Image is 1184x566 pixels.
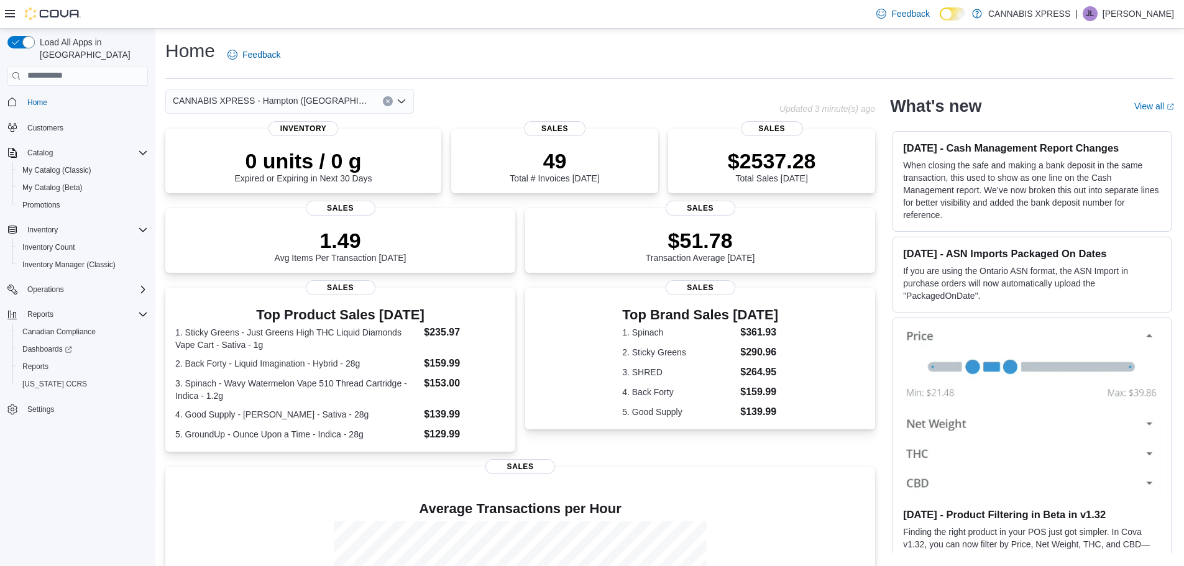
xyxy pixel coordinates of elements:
dt: 4. Good Supply - [PERSON_NAME] - Sativa - 28g [175,408,419,421]
button: [US_STATE] CCRS [12,375,153,393]
dt: 1. Sticky Greens - Just Greens High THC Liquid Diamonds Vape Cart - Sativa - 1g [175,326,419,351]
dt: 4. Back Forty [622,386,735,398]
p: 49 [510,148,599,173]
a: Dashboards [12,340,153,358]
div: Jodi LeBlanc [1083,6,1098,21]
div: Total # Invoices [DATE] [510,148,599,183]
span: JL [1086,6,1095,21]
span: Sales [485,459,555,474]
dd: $139.99 [740,404,778,419]
span: Promotions [22,200,60,210]
button: Reports [22,307,58,322]
button: My Catalog (Classic) [12,162,153,179]
button: Inventory Manager (Classic) [12,256,153,273]
span: My Catalog (Beta) [22,183,83,193]
span: Canadian Compliance [22,327,96,337]
h3: Top Brand Sales [DATE] [622,308,778,322]
p: 1.49 [275,228,406,253]
dd: $361.93 [740,325,778,340]
h4: Average Transactions per Hour [175,501,865,516]
button: My Catalog (Beta) [12,179,153,196]
h1: Home [165,39,215,63]
span: Settings [22,401,148,417]
dt: 2. Sticky Greens [622,346,735,358]
button: Promotions [12,196,153,214]
a: Settings [22,402,59,417]
span: Catalog [27,148,53,158]
h3: [DATE] - ASN Imports Packaged On Dates [903,247,1161,260]
span: Inventory [22,222,148,237]
span: Operations [27,285,64,294]
button: Open list of options [397,96,406,106]
span: Customers [27,123,63,133]
span: Dashboards [17,342,148,357]
span: Sales [524,121,586,136]
span: Home [27,98,47,107]
span: My Catalog (Classic) [22,165,91,175]
img: Cova [25,7,81,20]
span: Inventory Manager (Classic) [17,257,148,272]
span: Inventory Count [17,240,148,255]
span: Sales [666,201,735,216]
a: Customers [22,121,68,135]
dt: 5. GroundUp - Ounce Upon a Time - Indica - 28g [175,428,419,440]
p: If you are using the Ontario ASN format, the ASN Import in purchase orders will now automatically... [903,265,1161,302]
span: Canadian Compliance [17,324,148,339]
span: Sales [741,121,803,136]
button: Inventory [22,222,63,237]
dd: $235.97 [424,325,505,340]
div: Avg Items Per Transaction [DATE] [275,228,406,263]
p: $2537.28 [728,148,816,173]
button: Reports [12,358,153,375]
button: Clear input [383,96,393,106]
span: Reports [17,359,148,374]
dt: 3. Spinach - Wavy Watermelon Vape 510 Thread Cartridge - Indica - 1.2g [175,377,419,402]
span: Feedback [242,48,280,61]
span: Sales [306,280,375,295]
span: Inventory [268,121,338,136]
button: Settings [2,400,153,418]
button: Inventory [2,221,153,239]
p: $51.78 [646,228,755,253]
p: When closing the safe and making a bank deposit in the same transaction, this used to show as one... [903,159,1161,221]
button: Home [2,93,153,111]
span: Inventory Manager (Classic) [22,260,116,270]
span: Promotions [17,198,148,212]
span: My Catalog (Classic) [17,163,148,178]
div: Total Sales [DATE] [728,148,816,183]
dd: $153.00 [424,376,505,391]
span: Reports [27,309,53,319]
svg: External link [1167,103,1174,111]
span: Sales [666,280,735,295]
span: Operations [22,282,148,297]
p: CANNABIS XPRESS [988,6,1070,21]
span: Catalog [22,145,148,160]
a: Feedback [871,1,934,26]
dt: 1. Spinach [622,326,735,339]
a: Home [22,95,52,110]
dd: $139.99 [424,407,505,422]
h3: Top Product Sales [DATE] [175,308,505,322]
button: Canadian Compliance [12,323,153,340]
dt: 5. Good Supply [622,406,735,418]
a: View allExternal link [1134,101,1174,111]
span: Feedback [891,7,929,20]
a: Inventory Manager (Classic) [17,257,121,272]
span: Reports [22,362,48,372]
span: CANNABIS XPRESS - Hampton ([GEOGRAPHIC_DATA]) [173,93,370,108]
h3: [DATE] - Product Filtering in Beta in v1.32 [903,508,1161,521]
span: Inventory [27,225,58,235]
dd: $290.96 [740,345,778,360]
span: Inventory Count [22,242,75,252]
input: Dark Mode [940,7,966,21]
span: Reports [22,307,148,322]
span: Settings [27,404,54,414]
button: Catalog [2,144,153,162]
div: Expired or Expiring in Next 30 Days [235,148,372,183]
h3: [DATE] - Cash Management Report Changes [903,142,1161,154]
a: [US_STATE] CCRS [17,377,92,391]
a: Dashboards [17,342,77,357]
button: Operations [2,281,153,298]
a: Canadian Compliance [17,324,101,339]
